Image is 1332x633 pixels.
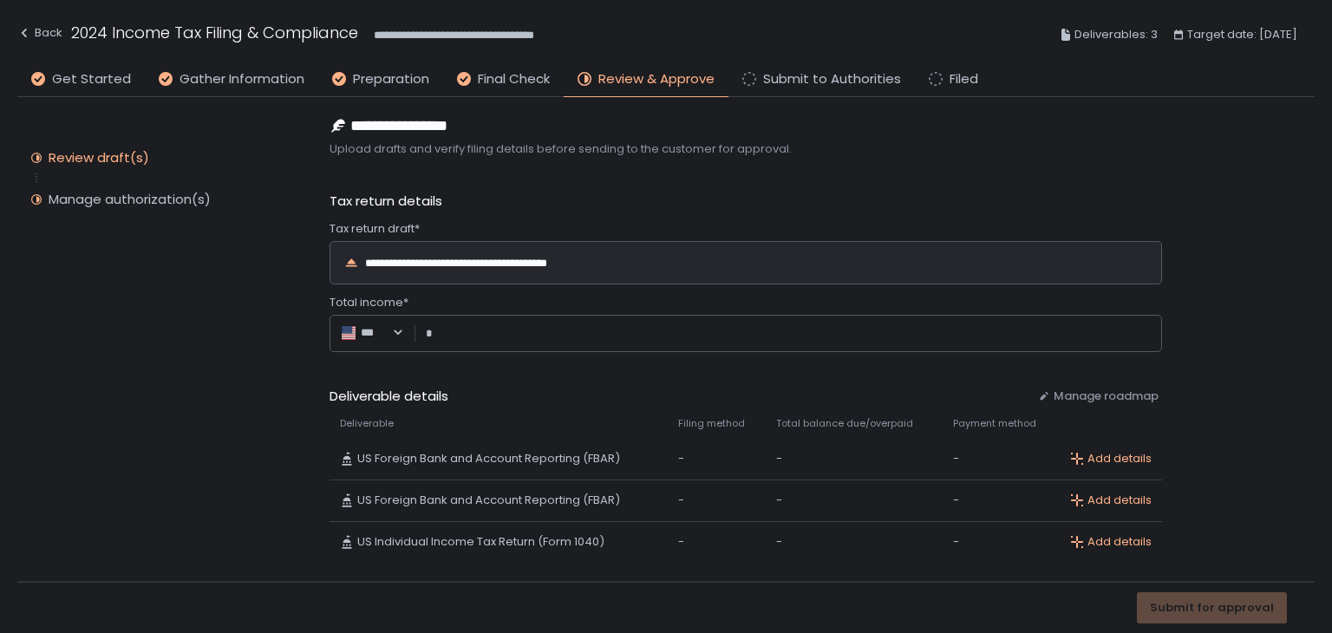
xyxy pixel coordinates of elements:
button: Add details [1070,451,1152,467]
span: Preparation [353,69,429,89]
span: Total balance due/overpaid [776,417,913,430]
span: - [953,451,959,467]
input: Search for option [383,325,390,343]
div: Review draft(s) [49,149,149,166]
span: Filed [950,69,978,89]
span: Deliverable details [330,387,1024,407]
span: Payment method [953,417,1036,430]
span: - [776,493,782,508]
span: Final Check [478,69,550,89]
button: Add details [1070,534,1152,550]
span: - [953,534,959,550]
span: Manage roadmap [1054,388,1159,404]
span: Tax return details [330,192,442,212]
button: Back [17,21,62,49]
div: - [678,451,755,467]
span: Upload drafts and verify filing details before sending to the customer for approval. [330,141,1162,157]
span: Get Started [52,69,131,89]
span: Review & Approve [598,69,715,89]
span: US Foreign Bank and Account Reporting (FBAR) [357,451,620,467]
span: Total income* [330,295,408,310]
div: Back [17,23,62,43]
span: Filing method [678,417,745,430]
span: Tax return draft* [330,221,420,237]
span: Target date: [DATE] [1187,24,1297,45]
span: US Foreign Bank and Account Reporting (FBAR) [357,493,620,508]
span: US Individual Income Tax Return (Form 1040) [357,534,604,550]
button: Manage roadmap [1038,388,1159,404]
div: Search for option [340,325,404,343]
div: Manage authorization(s) [49,191,211,208]
span: Deliverable [340,417,394,430]
span: Deliverables: 3 [1074,24,1158,45]
span: - [776,534,782,550]
h1: 2024 Income Tax Filing & Compliance [71,21,358,44]
span: - [953,493,959,508]
div: - [678,534,755,550]
span: Gather Information [180,69,304,89]
span: - [776,451,782,467]
span: Submit to Authorities [763,69,901,89]
div: - [678,493,755,508]
button: Add details [1070,493,1152,508]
